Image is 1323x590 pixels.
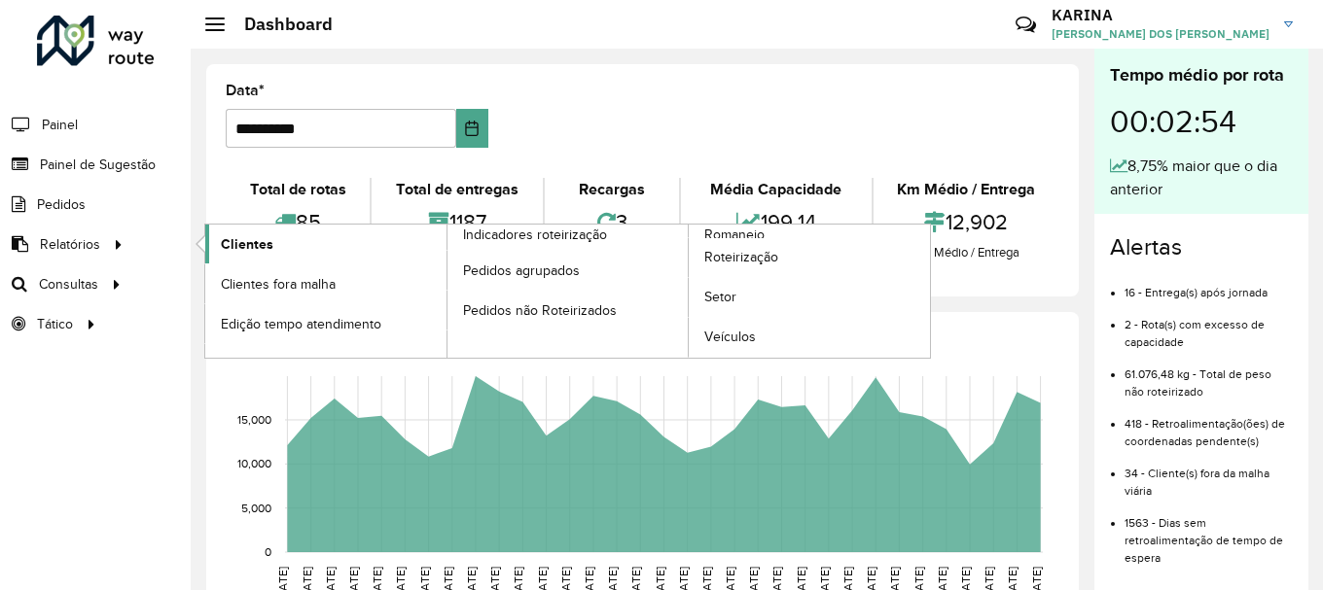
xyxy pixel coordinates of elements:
[205,304,447,343] a: Edição tempo atendimento
[40,234,100,255] span: Relatórios
[376,178,537,201] div: Total de entregas
[376,201,537,243] div: 1187
[689,278,930,317] a: Setor
[686,201,866,243] div: 199,14
[1125,450,1293,500] li: 34 - Cliente(s) fora da malha viária
[878,178,1055,201] div: Km Médio / Entrega
[1052,25,1269,43] span: [PERSON_NAME] DOS [PERSON_NAME]
[447,225,931,358] a: Romaneio
[205,225,689,358] a: Indicadores roteirização
[704,247,778,267] span: Roteirização
[225,14,333,35] h2: Dashboard
[265,545,271,558] text: 0
[1125,400,1293,450] li: 418 - Retroalimentação(ões) de coordenadas pendente(s)
[221,314,381,334] span: Edição tempo atendimento
[37,314,73,334] span: Tático
[1125,269,1293,301] li: 16 - Entrega(s) após jornada
[463,260,580,281] span: Pedidos agrupados
[456,109,488,148] button: Choose Date
[221,234,273,255] span: Clientes
[205,264,447,303] a: Clientes fora malha
[1005,4,1047,46] a: Contato Rápido
[42,115,78,135] span: Painel
[689,238,930,277] a: Roteirização
[1125,351,1293,400] li: 61.076,48 kg - Total de peso não roteirizado
[447,291,689,330] a: Pedidos não Roteirizados
[689,318,930,357] a: Veículos
[40,155,156,175] span: Painel de Sugestão
[1125,500,1293,567] li: 1563 - Dias sem retroalimentação de tempo de espera
[231,178,365,201] div: Total de rotas
[447,251,689,290] a: Pedidos agrupados
[1110,233,1293,261] h4: Alertas
[463,300,617,321] span: Pedidos não Roteirizados
[878,243,1055,262] div: Km Médio / Entrega
[237,413,271,426] text: 15,000
[704,225,765,245] span: Romaneio
[237,457,271,469] text: 10,000
[878,201,1055,243] div: 12,902
[1110,62,1293,88] div: Tempo médio por rota
[1052,6,1269,24] h3: KARINA
[550,201,674,243] div: 3
[463,225,607,245] span: Indicadores roteirização
[39,274,98,295] span: Consultas
[226,79,265,102] label: Data
[231,201,365,243] div: 85
[686,178,866,201] div: Média Capacidade
[550,178,674,201] div: Recargas
[37,194,86,215] span: Pedidos
[704,287,736,307] span: Setor
[221,274,336,295] span: Clientes fora malha
[1110,88,1293,155] div: 00:02:54
[1125,301,1293,351] li: 2 - Rota(s) com excesso de capacidade
[241,502,271,514] text: 5,000
[704,327,756,347] span: Veículos
[205,225,447,263] a: Clientes
[1110,155,1293,201] div: 8,75% maior que o dia anterior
